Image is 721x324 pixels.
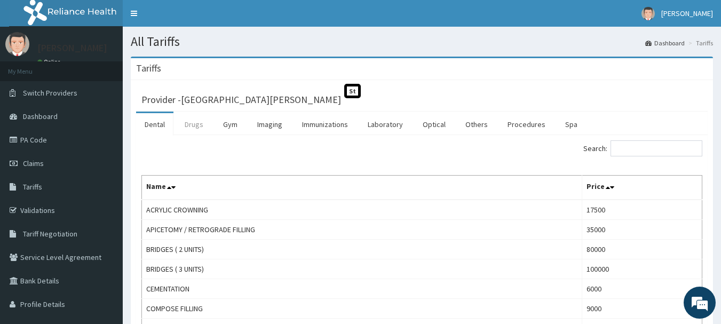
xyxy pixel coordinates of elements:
td: 17500 [582,200,702,220]
a: Immunizations [294,113,356,136]
a: Dashboard [645,38,685,48]
td: COMPOSE FILLING [142,299,582,319]
span: [PERSON_NAME] [661,9,713,18]
td: 35000 [582,220,702,240]
td: BRIDGES ( 2 UNITS) [142,240,582,259]
th: Price [582,176,702,200]
span: Dashboard [23,112,58,121]
p: [PERSON_NAME] [37,43,107,53]
span: St [344,84,361,98]
a: Optical [414,113,454,136]
td: 80000 [582,240,702,259]
img: User Image [641,7,655,20]
img: User Image [5,32,29,56]
h3: Tariffs [136,64,161,73]
td: 9000 [582,299,702,319]
a: Dental [136,113,173,136]
span: Tariffs [23,182,42,192]
h1: All Tariffs [131,35,713,49]
h3: Provider - [GEOGRAPHIC_DATA][PERSON_NAME] [141,95,341,105]
input: Search: [611,140,702,156]
a: Imaging [249,113,291,136]
th: Name [142,176,582,200]
td: ACRYLIC CROWNING [142,200,582,220]
td: 100000 [582,259,702,279]
a: Procedures [499,113,554,136]
td: BRIDGES ( 3 UNITS) [142,259,582,279]
a: Laboratory [359,113,411,136]
a: Online [37,58,63,66]
a: Spa [557,113,586,136]
li: Tariffs [686,38,713,48]
a: Gym [215,113,246,136]
td: CEMENTATION [142,279,582,299]
a: Others [457,113,496,136]
span: Claims [23,159,44,168]
span: Switch Providers [23,88,77,98]
label: Search: [583,140,702,156]
td: APICETOMY / RETROGRADE FILLING [142,220,582,240]
span: Tariff Negotiation [23,229,77,239]
a: Drugs [176,113,212,136]
td: 6000 [582,279,702,299]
